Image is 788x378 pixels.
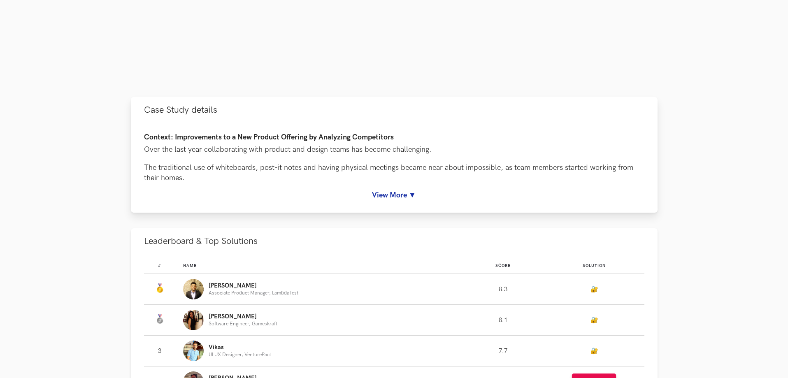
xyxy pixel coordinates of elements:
p: Vikas [209,344,271,351]
p: [PERSON_NAME] [209,313,277,320]
a: View More ▼ [144,191,644,199]
button: Leaderboard & Top Solutions [131,228,658,254]
img: Profile photo [183,341,204,361]
p: UI UX Designer, VenturePact [209,352,271,357]
span: # [158,263,161,268]
span: Leaderboard & Top Solutions [144,236,258,247]
p: Software Engineer, Gameskraft [209,321,277,327]
p: Over the last year collaborating with product and design teams has become challenging. [144,144,644,155]
p: The traditional use of whiteboards, post-it notes and having physical meetings became near about ... [144,162,644,183]
button: Case Study details [131,97,658,123]
span: Name [183,263,197,268]
td: 7.7 [462,336,544,366]
p: [PERSON_NAME] [209,283,298,289]
a: 🔐 [590,286,598,293]
span: Solution [583,263,606,268]
td: 8.3 [462,274,544,305]
td: 8.1 [462,305,544,336]
td: 3 [144,336,183,366]
h4: Context: Improvements to a New Product Offering by Analyzing Competitors [144,133,644,142]
span: Case Study details [144,104,217,116]
div: Case Study details [131,123,658,213]
img: Profile photo [183,310,204,330]
span: Score [495,263,511,268]
img: Profile photo [183,279,204,299]
img: Silver Medal [155,314,165,324]
a: 🔐 [590,317,598,324]
img: Gold Medal [155,283,165,293]
p: Associate Product Manager, LambdaTest [209,290,298,296]
a: 🔐 [590,348,598,355]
